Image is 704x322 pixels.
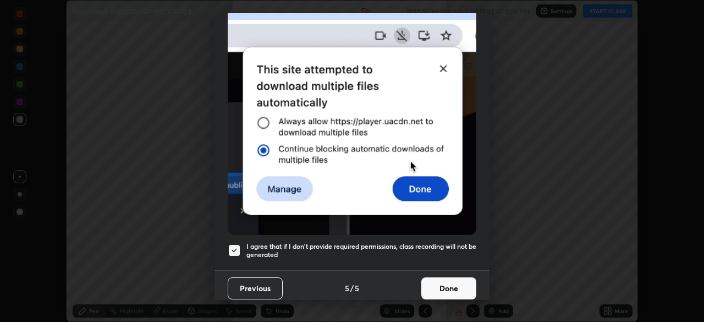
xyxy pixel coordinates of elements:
h4: 5 [345,282,349,294]
h4: / [350,282,354,294]
button: Previous [228,277,283,299]
button: Done [421,277,476,299]
h5: I agree that if I don't provide required permissions, class recording will not be generated [246,242,476,259]
h4: 5 [355,282,359,294]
